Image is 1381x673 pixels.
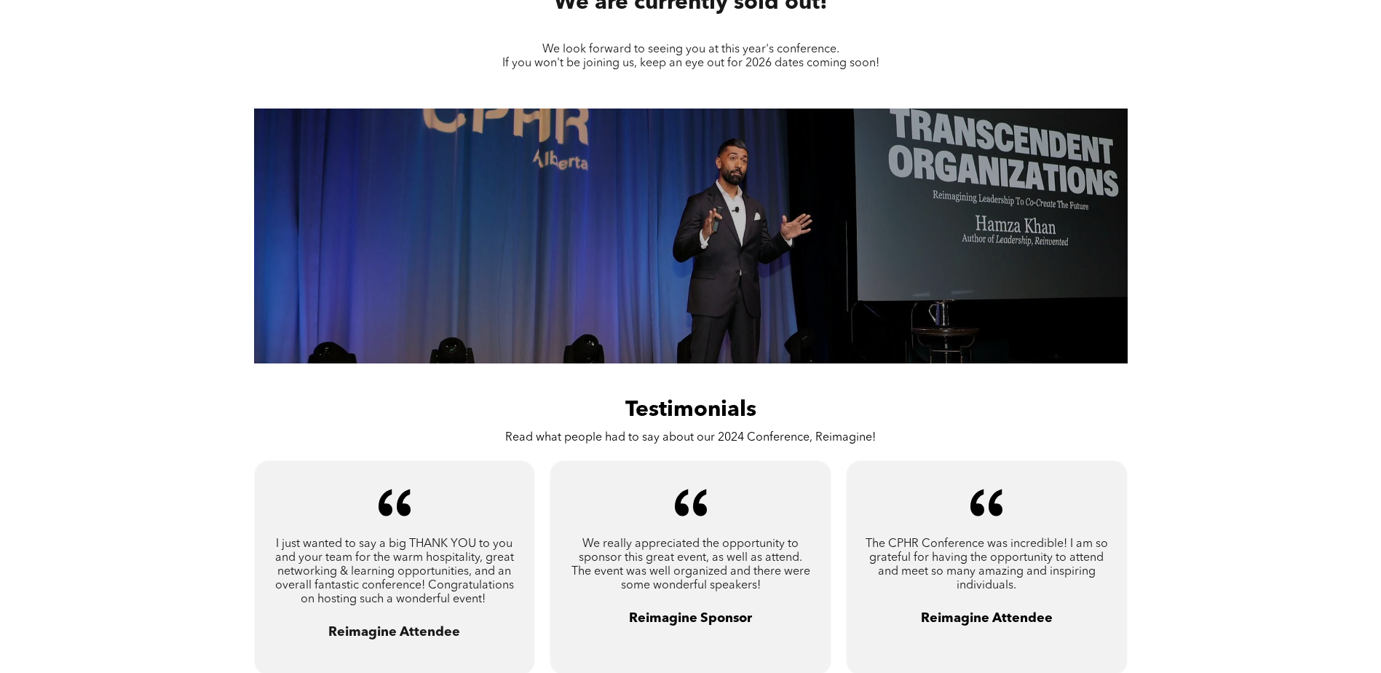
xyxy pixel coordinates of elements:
[921,612,1053,625] span: Reimagine Attendee
[866,538,1108,591] span: The CPHR Conference was incredible! I am so grateful for having the opportunity to attend and mee...
[502,58,879,69] span: If you won't be joining us, keep an eye out for 2026 dates coming soon!
[571,538,810,591] span: We really appreciated the opportunity to sponsor this great event, as well as attend. The event w...
[625,399,756,421] span: Testimonials
[542,44,839,55] span: We look forward to seeing you at this year's conference.
[505,432,876,444] span: Read what people had to say about our 2024 Conference, Reimagine!
[328,626,460,639] span: Reimagine Attendee
[275,538,514,605] span: I just wanted to say a big THANK YOU to you and your team for the warm hospitality, great network...
[629,612,752,625] span: Reimagine Sponsor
